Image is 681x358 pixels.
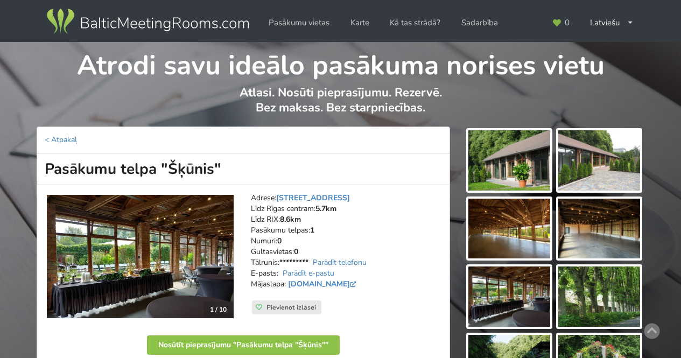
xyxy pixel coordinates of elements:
a: Karte [343,12,377,33]
strong: 8.6km [280,214,301,224]
div: Latviešu [582,12,641,33]
a: [STREET_ADDRESS] [276,193,350,203]
img: Pasākumu telpa "Šķūnis" | Rīga | Pasākumu vieta - galerijas bilde [468,130,550,191]
h1: Pasākumu telpa "Šķūnis" [37,153,450,185]
div: 1 / 10 [203,301,233,318]
strong: 1 [310,225,314,235]
strong: 0 [277,236,282,246]
img: Pasākumu telpa "Šķūnis" | Rīga | Pasākumu vieta - galerijas bilde [468,266,550,327]
span: 0 [565,19,570,27]
address: Adrese: Līdz Rīgas centram: Līdz RIX: Pasākumu telpas: Numuri: Gultasvietas: Tālrunis: E-pasts: M... [251,193,442,300]
h1: Atrodi savu ideālo pasākuma norises vietu [37,42,644,83]
img: Pasākumu telpa "Šķūnis" | Rīga | Pasākumu vieta - galerijas bilde [468,199,550,259]
span: Pievienot izlasei [266,303,316,312]
strong: 5.7km [315,203,336,214]
a: < Atpakaļ [45,135,77,145]
a: Parādīt telefonu [313,257,367,268]
img: Baltic Meeting Rooms [45,6,251,37]
a: [DOMAIN_NAME] [288,279,359,289]
img: Pasākumu telpa "Šķūnis" | Rīga | Pasākumu vieta - galerijas bilde [558,199,640,259]
img: Neierastas vietas | Rīga | Pasākumu telpa "Šķūnis" [47,195,234,318]
a: Neierastas vietas | Rīga | Pasākumu telpa "Šķūnis" 1 / 10 [47,195,234,318]
a: Kā tas strādā? [382,12,448,33]
a: Sadarbība [454,12,506,33]
img: Pasākumu telpa "Šķūnis" | Rīga | Pasākumu vieta - galerijas bilde [558,266,640,327]
a: Pasākumu vietas [261,12,337,33]
p: Atlasi. Nosūti pieprasījumu. Rezervē. Bez maksas. Bez starpniecības. [37,85,644,127]
img: Pasākumu telpa "Šķūnis" | Rīga | Pasākumu vieta - galerijas bilde [558,130,640,191]
button: Nosūtīt pieprasījumu "Pasākumu telpa "Šķūnis"" [147,335,340,355]
strong: 0 [294,247,298,257]
a: Parādīt e-pastu [283,268,334,278]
